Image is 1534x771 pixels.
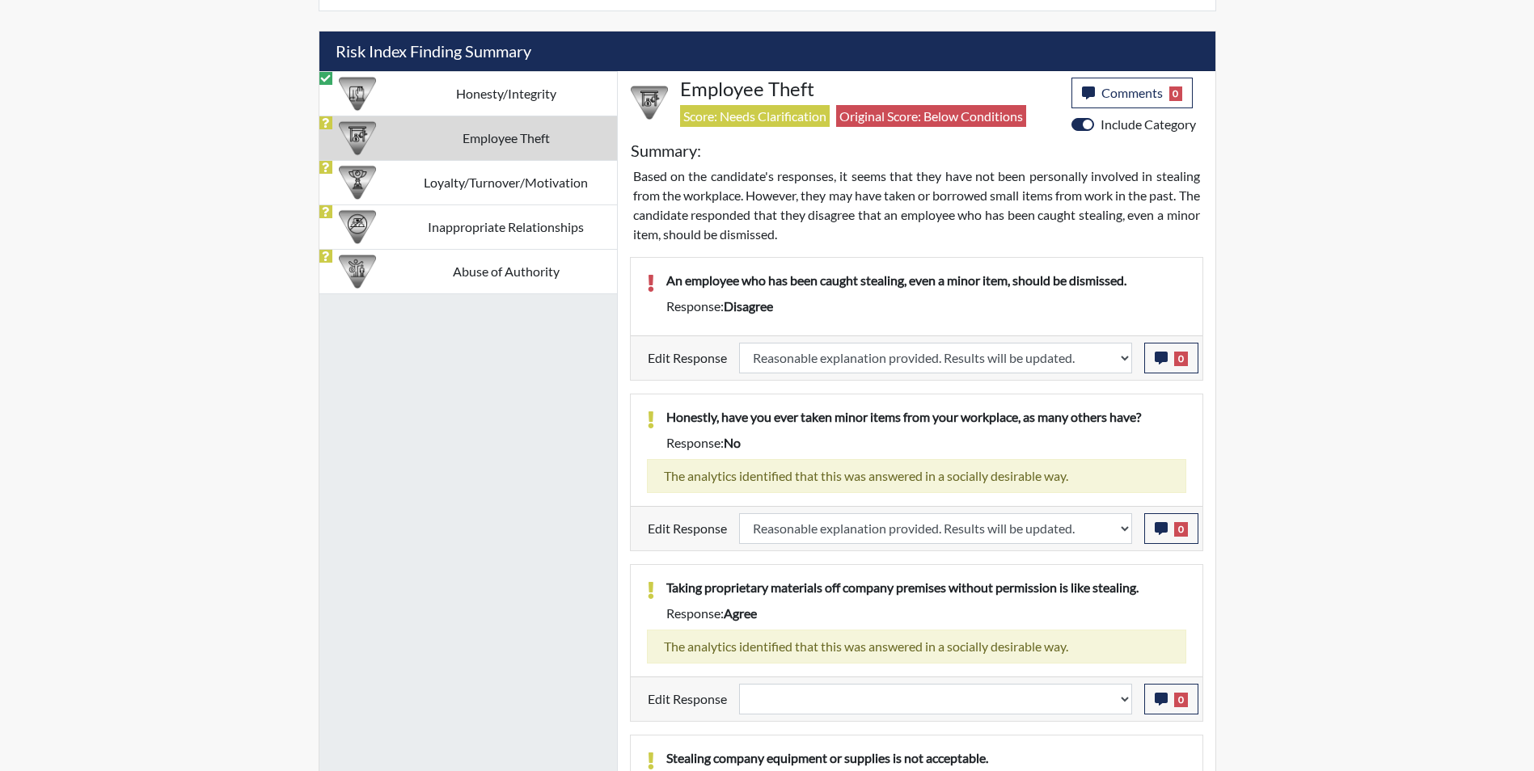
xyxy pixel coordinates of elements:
div: The analytics identified that this was answered in a socially desirable way. [647,630,1186,664]
h5: Summary: [631,141,701,160]
td: Employee Theft [395,116,617,160]
div: Update the test taker's response, the change might impact the score [727,513,1144,544]
p: Honestly, have you ever taken minor items from your workplace, as many others have? [666,407,1186,427]
p: Stealing company equipment or supplies is not acceptable. [666,748,1186,768]
img: CATEGORY%20ICON-11.a5f294f4.png [339,75,376,112]
span: no [724,435,741,450]
span: agree [724,605,757,621]
span: Score: Needs Clarification [680,105,830,127]
p: Taking proprietary materials off company premises without permission is like stealing. [666,578,1186,597]
img: CATEGORY%20ICON-01.94e51fac.png [339,253,376,290]
td: Loyalty/Turnover/Motivation [395,160,617,204]
h5: Risk Index Finding Summary [319,32,1215,71]
div: Response: [654,604,1198,623]
img: CATEGORY%20ICON-07.58b65e52.png [339,120,376,157]
label: Edit Response [648,343,727,373]
span: 0 [1169,86,1183,101]
div: Update the test taker's response, the change might impact the score [727,684,1144,714]
span: 0 [1174,522,1188,537]
span: Comments [1101,85,1163,100]
span: 0 [1174,693,1188,707]
p: Based on the candidate's responses, it seems that they have not been personally involved in steal... [633,166,1200,244]
span: 0 [1174,352,1188,366]
img: CATEGORY%20ICON-07.58b65e52.png [631,84,668,121]
button: 0 [1144,684,1198,714]
div: Response: [654,433,1198,453]
td: Inappropriate Relationships [395,204,617,249]
button: 0 [1144,513,1198,544]
td: Honesty/Integrity [395,71,617,116]
div: Response: [654,297,1198,316]
span: Original Score: Below Conditions [836,105,1026,127]
div: The analytics identified that this was answered in a socially desirable way. [647,459,1186,493]
label: Include Category [1101,115,1196,134]
img: CATEGORY%20ICON-17.40ef8247.png [339,164,376,201]
button: 0 [1144,343,1198,373]
label: Edit Response [648,513,727,544]
div: Update the test taker's response, the change might impact the score [727,343,1144,373]
span: disagree [724,298,773,314]
img: CATEGORY%20ICON-14.139f8ef7.png [339,209,376,246]
p: An employee who has been caught stealing, even a minor item, should be dismissed. [666,271,1186,290]
label: Edit Response [648,684,727,714]
td: Abuse of Authority [395,249,617,293]
h4: Employee Theft [680,78,1059,101]
button: Comments0 [1071,78,1194,108]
